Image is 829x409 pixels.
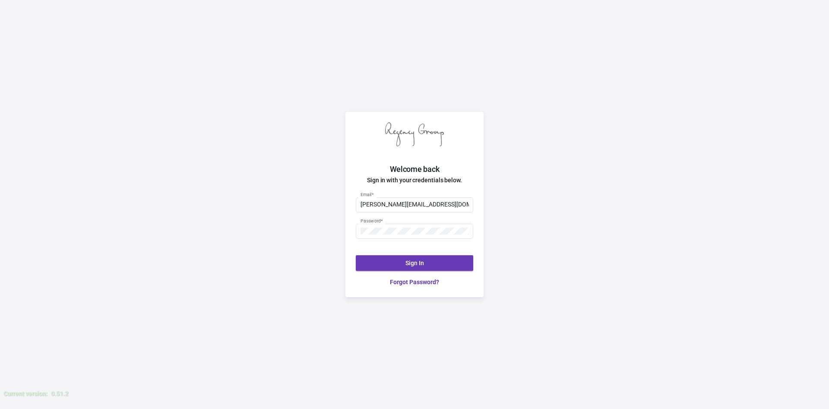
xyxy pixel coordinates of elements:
[405,260,424,266] span: Sign In
[356,255,473,271] button: Sign In
[356,278,473,287] a: Forgot Password?
[345,175,484,185] h4: Sign in with your credentials below.
[3,389,47,398] div: Current version:
[51,389,68,398] div: 0.51.2
[345,164,484,175] h2: Welcome back
[385,122,444,147] img: Regency Group logo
